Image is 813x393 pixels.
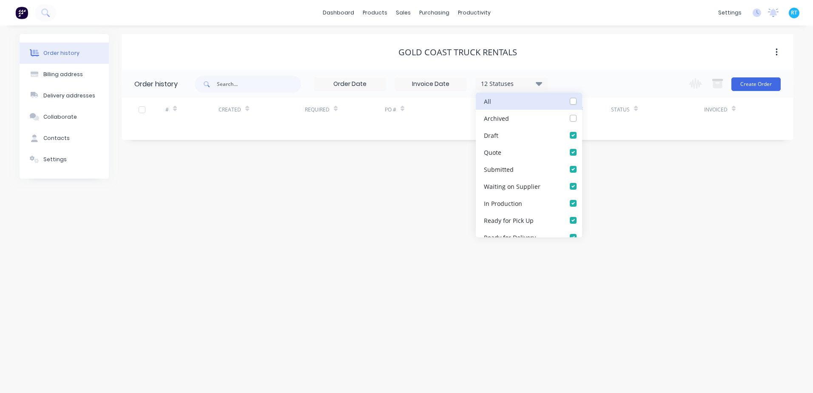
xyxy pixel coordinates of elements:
div: 12 Statuses [476,79,547,88]
button: Delivery addresses [20,85,109,106]
div: All [484,97,491,105]
div: Waiting on Supplier [484,182,540,191]
div: Invoiced [704,106,728,114]
div: Draft [484,131,498,140]
button: Collaborate [20,106,109,128]
div: Gold Coast Truck Rentals [398,47,517,57]
div: Invoiced [704,98,757,121]
div: sales [392,6,415,19]
div: # [165,106,169,114]
div: Created [219,98,305,121]
span: RT [791,9,797,17]
div: PO # [385,98,478,121]
a: dashboard [318,6,358,19]
div: Contacts [43,134,70,142]
div: PO # [385,106,396,114]
button: Settings [20,149,109,170]
div: Required [305,106,330,114]
div: settings [714,6,746,19]
button: Create Order [731,77,781,91]
input: Search... [217,76,301,93]
div: productivity [454,6,495,19]
div: Billing address [43,71,83,78]
input: Order Date [314,78,386,91]
div: Created [219,106,241,114]
div: Quote [484,148,501,157]
button: Order history [20,43,109,64]
div: Collaborate [43,113,77,121]
div: Order history [134,79,178,89]
input: Invoice Date [395,78,466,91]
div: Settings [43,156,67,163]
button: Contacts [20,128,109,149]
div: Delivery addresses [43,92,95,100]
img: Factory [15,6,28,19]
div: Status [611,106,630,114]
div: # [165,98,219,121]
div: Status [611,98,704,121]
div: products [358,6,392,19]
div: Order history [43,49,80,57]
div: purchasing [415,6,454,19]
button: Billing address [20,64,109,85]
div: In Production [484,199,522,208]
div: Archived [484,114,509,122]
div: Submitted [484,165,514,174]
div: Required [305,98,385,121]
div: Ready for Pick Up [484,216,534,225]
div: Ready for Delivery [484,233,536,242]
